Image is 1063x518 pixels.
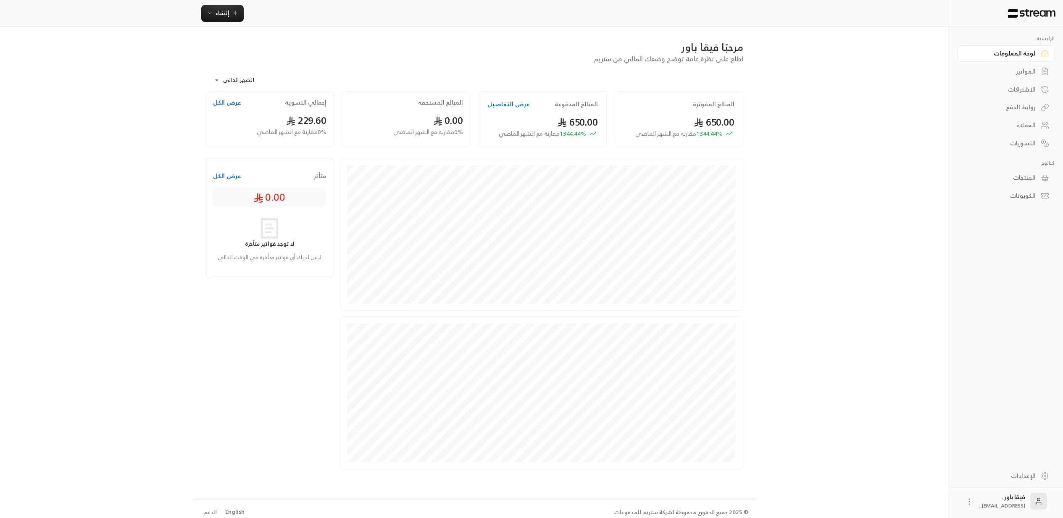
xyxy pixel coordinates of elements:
div: الكوبونات [968,192,1036,200]
p: ليس لديك أي فواتير متأخرة في الوقت الحالي [217,253,322,262]
span: متأخر [314,172,326,180]
span: إنشاء [216,8,229,18]
span: 1344.44 % [499,129,586,138]
div: التسويات [968,139,1036,147]
span: مقارنة مع الشهر الماضي [635,128,696,139]
div: فيقا باور . [979,493,1025,510]
p: كتالوج [958,160,1055,166]
span: 0 % مقارنة مع الشهر الماضي [257,128,326,137]
button: إنشاء [201,5,244,22]
button: عرض التفاصيل [487,100,530,108]
button: عرض الكل [213,98,241,107]
div: الاشتراكات [968,85,1036,94]
span: 0.00 [253,190,285,204]
a: المنتجات [958,170,1055,186]
h2: المبالغ المستحقة [418,98,463,107]
div: الشهر الحالي [210,69,273,91]
img: Logo [1007,9,1056,18]
h2: المبالغ المفوترة [693,100,734,108]
div: العملاء [968,121,1036,129]
span: 229.60 [286,112,327,129]
span: 650.00 [557,113,598,131]
div: روابط الدفع [968,103,1036,111]
h2: إجمالي التسوية [285,98,326,107]
div: المنتجات [968,174,1036,182]
a: الاشتراكات [958,81,1055,97]
span: مقارنة مع الشهر الماضي [499,128,560,139]
a: الكوبونات [958,188,1055,204]
a: روابط الدفع [958,99,1055,116]
div: English [225,508,245,516]
div: لوحة المعلومات [968,49,1036,58]
div: مرحبًا فيقا باور [206,40,743,54]
span: 1344.44 % [635,129,723,138]
div: الإعدادات [968,472,1036,480]
a: الفواتير [958,63,1055,80]
h2: المبالغ المدفوعة [555,100,598,108]
span: اطلع على نظرة عامة توضح وضعك المالي من ستريم [593,53,743,65]
button: عرض الكل [213,172,241,180]
div: © 2025 جميع الحقوق محفوظة لشركة ستريم للمدفوعات. [613,508,748,517]
strong: لا توجد فواتير متأخرة [245,239,294,249]
a: التسويات [958,135,1055,151]
a: الإعدادات [958,468,1055,484]
a: لوحة المعلومات [958,45,1055,62]
span: 0.00 [433,112,463,129]
span: 0 % مقارنة مع الشهر الماضي [393,128,463,137]
span: [EMAIL_ADDRESS].... [979,501,1025,510]
a: العملاء [958,117,1055,134]
div: الفواتير [968,67,1036,76]
span: 650.00 [694,113,734,131]
p: الرئيسية [958,35,1055,42]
